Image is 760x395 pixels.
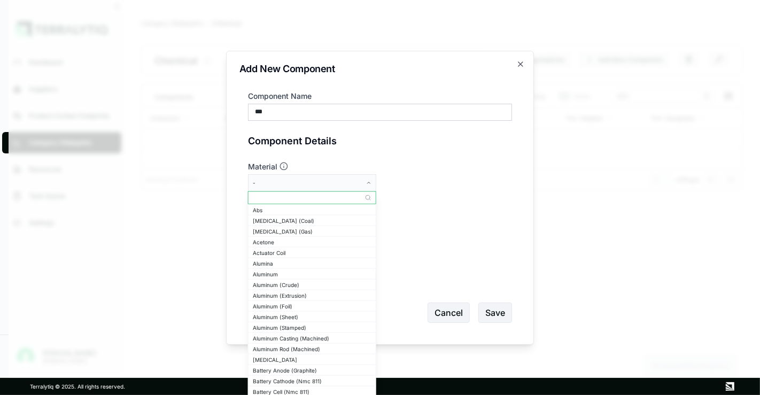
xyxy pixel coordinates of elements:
[253,303,371,309] div: Aluminum (Foil)
[253,367,371,373] div: Battery Anode (Graphite)
[428,303,470,323] button: Cancel
[248,134,512,149] div: Component Details
[253,335,371,341] div: Aluminum Casting (Machined)
[253,281,371,288] div: Aluminum (Crude)
[253,249,371,255] div: Actuator Coil
[253,377,371,384] div: Battery Cathode (Nmc 811)
[253,292,371,298] div: Aluminum (Extrusion)
[253,356,371,362] div: [MEDICAL_DATA]
[253,206,371,213] div: Abs
[248,91,512,102] label: Component Name
[248,204,512,215] label: Volume
[248,174,376,191] button: -
[253,388,371,394] div: Battery Cell (Nmc 811)
[253,180,364,186] div: -
[253,260,371,266] div: Alumina
[253,324,371,330] div: Aluminum (Stamped)
[253,228,371,234] div: [MEDICAL_DATA] (Gas)
[248,260,512,270] label: [GEOGRAPHIC_DATA]
[253,345,371,352] div: Aluminum Rod (Machined)
[253,238,371,245] div: Acetone
[478,303,512,323] button: Save
[239,64,521,74] h2: Add New Component
[253,217,371,223] div: [MEDICAL_DATA] (Coal)
[253,270,371,277] div: Aluminum
[248,161,512,172] label: Material
[253,313,371,320] div: Aluminum (Sheet)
